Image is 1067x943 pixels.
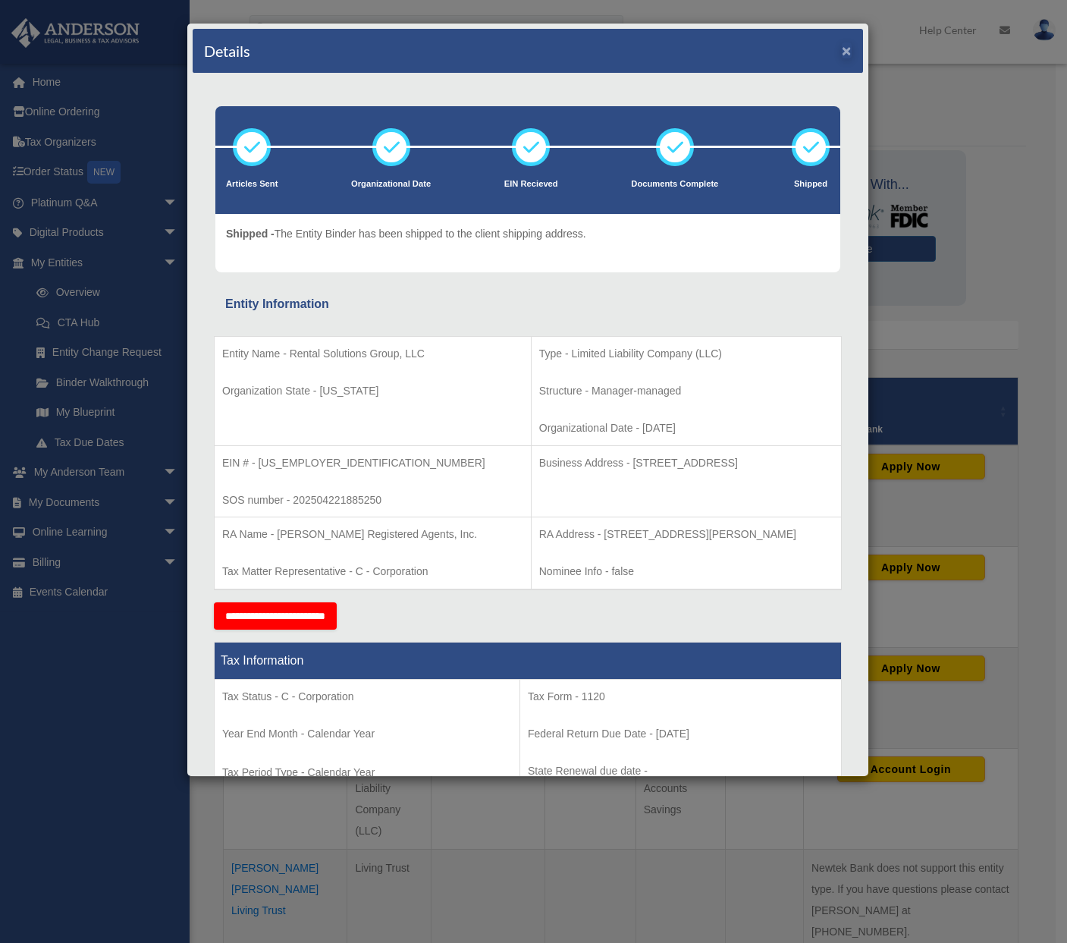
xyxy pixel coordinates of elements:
[222,382,523,401] p: Organization State - [US_STATE]
[528,725,833,743] p: Federal Return Due Date - [DATE]
[528,762,833,781] p: State Renewal due date -
[215,642,842,679] th: Tax Information
[222,344,523,363] p: Entity Name - Rental Solutions Group, LLC
[222,725,512,743] p: Year End Month - Calendar Year
[222,525,523,544] p: RA Name - [PERSON_NAME] Registered Agents, Inc.
[842,42,852,58] button: ×
[222,491,523,510] p: SOS number - 202504221885250
[539,419,833,438] p: Organizational Date - [DATE]
[528,687,833,706] p: Tax Form - 1120
[204,40,250,61] h4: Details
[215,679,520,791] td: Tax Period Type - Calendar Year
[226,228,275,240] span: Shipped -
[226,225,586,244] p: The Entity Binder has been shipped to the client shipping address.
[539,525,833,544] p: RA Address - [STREET_ADDRESS][PERSON_NAME]
[226,177,278,192] p: Articles Sent
[504,177,558,192] p: EIN Recieved
[792,177,830,192] p: Shipped
[539,344,833,363] p: Type - Limited Liability Company (LLC)
[222,454,523,473] p: EIN # - [US_EMPLOYER_IDENTIFICATION_NUMBER]
[222,562,523,581] p: Tax Matter Representative - C - Corporation
[351,177,431,192] p: Organizational Date
[225,294,830,315] div: Entity Information
[222,687,512,706] p: Tax Status - C - Corporation
[539,562,833,581] p: Nominee Info - false
[631,177,718,192] p: Documents Complete
[539,454,833,473] p: Business Address - [STREET_ADDRESS]
[539,382,833,401] p: Structure - Manager-managed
